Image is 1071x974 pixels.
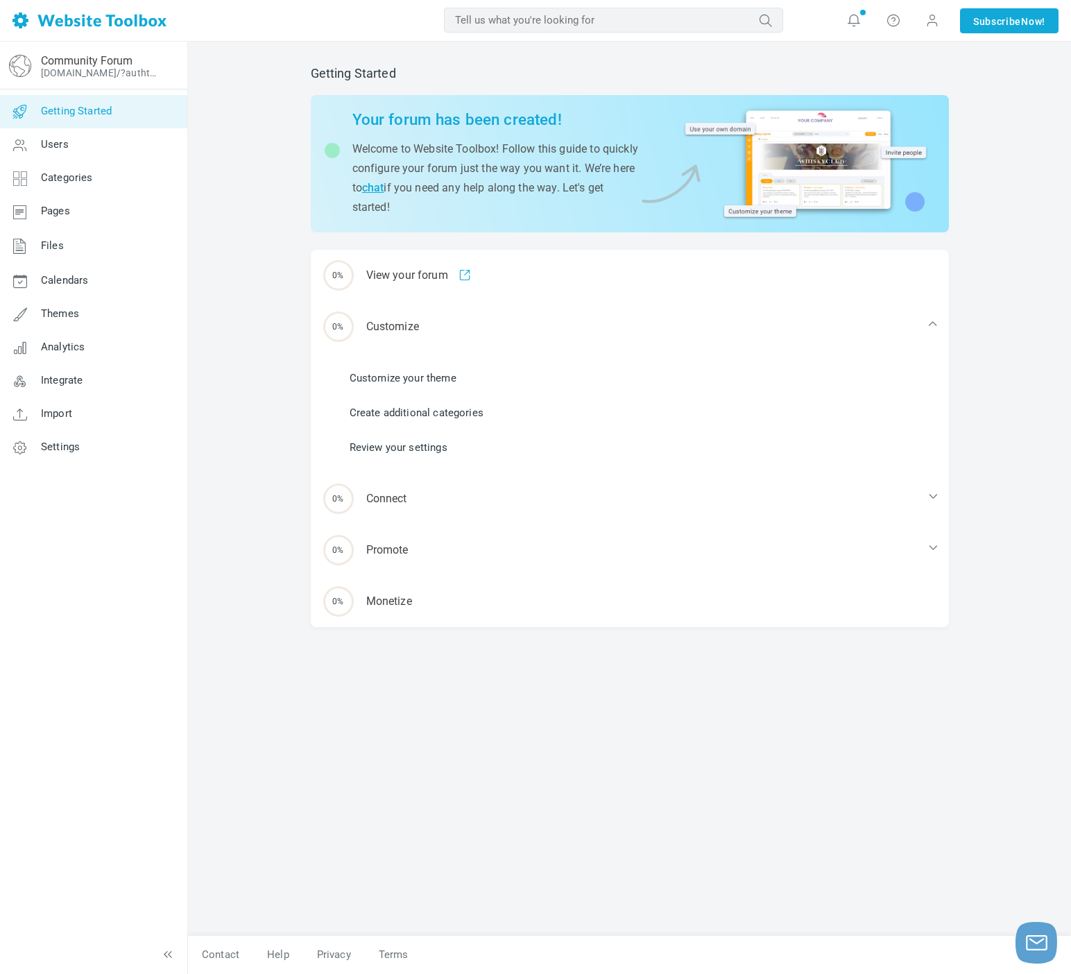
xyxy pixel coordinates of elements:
a: Privacy [303,943,365,967]
input: Tell us what you're looking for [444,8,783,33]
h2: Getting Started [311,66,949,81]
span: Files [41,239,64,252]
a: Terms [365,943,422,967]
div: Connect [311,473,949,524]
span: Pages [41,205,70,217]
a: 0% View your forum [311,250,949,301]
a: Review your settings [350,440,447,455]
span: 0% [323,535,354,565]
div: Promote [311,524,949,576]
a: Community Forum [41,54,132,67]
a: Help [253,943,303,967]
span: Now! [1021,14,1045,29]
a: Create additional categories [350,405,483,420]
img: globe-icon.png [9,55,31,77]
span: Integrate [41,374,83,386]
span: Themes [41,307,79,320]
div: Monetize [311,576,949,627]
span: Settings [41,441,80,453]
span: Getting Started [41,105,112,117]
a: chat [362,181,384,194]
h2: Your forum has been created! [352,110,639,129]
span: 0% [323,260,354,291]
span: Users [41,138,69,151]
a: SubscribeNow! [960,8,1059,33]
a: Customize your theme [350,370,456,386]
span: Calendars [41,274,88,287]
a: [DOMAIN_NAME]/?authtoken=d76965a13c061a103ca94598e39cad4d&rememberMe=1 [41,67,162,78]
button: Launch chat [1016,922,1057,964]
span: 0% [323,311,354,342]
span: 0% [323,586,354,617]
span: 0% [323,484,354,514]
span: Import [41,407,72,420]
a: Contact [188,943,253,967]
span: Categories [41,171,93,184]
p: Welcome to Website Toolbox! Follow this guide to quickly configure your forum just the way you wa... [352,139,639,217]
div: View your forum [311,250,949,301]
span: Analytics [41,341,85,353]
a: 0% Monetize [311,576,949,627]
div: Customize [311,301,949,352]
